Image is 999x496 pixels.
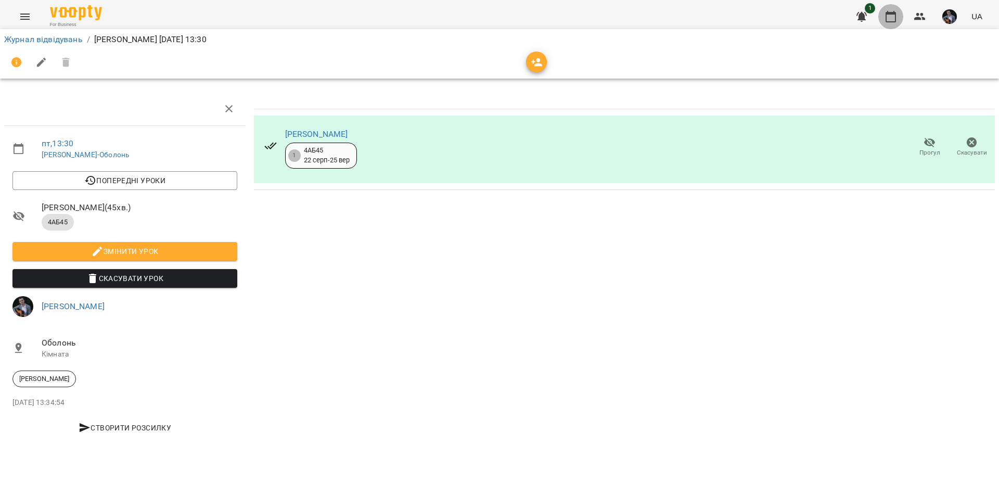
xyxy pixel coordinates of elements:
button: Скасувати [951,133,993,162]
p: [PERSON_NAME] [DATE] 13:30 [94,33,207,46]
span: 4АБ45 [42,218,74,227]
span: 1 [865,3,875,14]
a: Журнал відвідувань [4,34,83,44]
span: For Business [50,21,102,28]
span: Скасувати [957,148,987,157]
span: [PERSON_NAME] ( 45 хв. ) [42,201,237,214]
div: 1 [288,149,301,162]
button: UA [967,7,987,26]
span: Попередні уроки [21,174,229,187]
a: пт , 13:30 [42,138,73,148]
div: 4АБ45 22 серп - 25 вер [304,146,350,165]
img: d409717b2cc07cfe90b90e756120502c.jpg [12,296,33,317]
button: Попередні уроки [12,171,237,190]
span: [PERSON_NAME] [13,374,75,384]
button: Створити розсилку [12,418,237,437]
span: Скасувати Урок [21,272,229,285]
p: [DATE] 13:34:54 [12,398,237,408]
nav: breadcrumb [4,33,995,46]
button: Прогул [908,133,951,162]
li: / [87,33,90,46]
span: UA [971,11,982,22]
span: Змінити урок [21,245,229,258]
button: Змінити урок [12,242,237,261]
span: Створити розсилку [17,422,233,434]
a: [PERSON_NAME]-Оболонь [42,150,129,159]
span: Оболонь [42,337,237,349]
img: Voopty Logo [50,5,102,20]
img: d409717b2cc07cfe90b90e756120502c.jpg [942,9,957,24]
div: [PERSON_NAME] [12,371,76,387]
button: Menu [12,4,37,29]
span: Прогул [919,148,940,157]
p: Кімната [42,349,237,360]
a: [PERSON_NAME] [42,301,105,311]
a: [PERSON_NAME] [285,129,348,139]
button: Скасувати Урок [12,269,237,288]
